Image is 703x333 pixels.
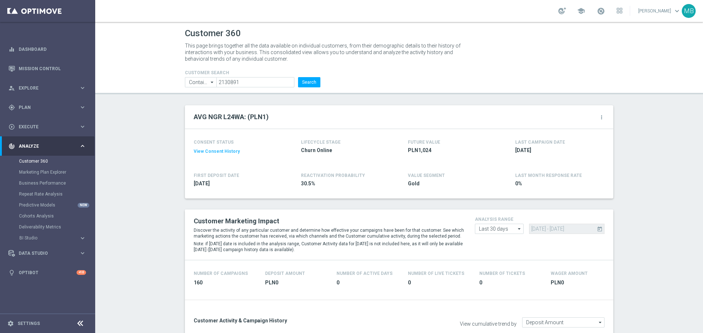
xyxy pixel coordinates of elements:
[515,180,601,187] span: 0%
[8,124,86,130] button: play_circle_outline Execute keyboard_arrow_right
[8,143,15,150] i: track_changes
[19,200,94,211] div: Predictive Models
[194,113,269,121] h2: AVG NGR L24WA: (PLN1)
[79,250,86,257] i: keyboard_arrow_right
[194,271,248,276] h4: Number of Campaigns
[185,77,216,87] input: Contains
[19,59,86,78] a: Mission Control
[515,140,565,145] h4: LAST CAMPAIGN DATE
[301,140,341,145] h4: LIFECYCLE STAGE
[19,263,77,282] a: Optibot
[79,143,86,150] i: keyboard_arrow_right
[19,224,76,230] a: Deliverability Metrics
[19,180,76,186] a: Business Performance
[637,5,682,16] a: [PERSON_NAME]keyboard_arrow_down
[515,147,601,154] span: 2025-10-11
[408,271,464,276] h4: Number Of Live Tickets
[194,140,279,145] h4: CONSENT STATUS
[194,227,464,239] p: Discover the activity of any particular customer and determine how effective your campaigns have ...
[551,279,613,286] span: PLN0
[8,39,86,59] div: Dashboard
[301,180,387,187] span: 30.5%
[194,173,239,178] h4: FIRST DEPOSIT DATE
[8,143,86,149] button: track_changes Analyze keyboard_arrow_right
[79,235,86,242] i: keyboard_arrow_right
[336,279,399,286] span: 0
[265,271,305,276] h4: Deposit Amount
[8,104,15,111] i: gps_fixed
[194,217,464,226] h2: Customer Marketing Impact
[673,7,681,15] span: keyboard_arrow_down
[682,4,696,18] div: MB
[194,317,394,324] h3: Customer Activity & Campaign History
[209,77,216,87] i: arrow_drop_down
[8,270,86,276] button: lightbulb Optibot +10
[19,251,79,256] span: Data Studio
[301,173,365,178] span: REACTIVATION PROBABILITY
[8,85,86,91] div: person_search Explore keyboard_arrow_right
[599,114,605,120] i: more_vert
[194,180,279,187] span: 2021-06-08
[19,158,76,164] a: Customer 360
[194,241,464,253] p: Note: if [DATE] date is included in the analysis range, Customer Activity data for [DATE] is not ...
[19,125,79,129] span: Execute
[7,320,14,327] i: settings
[8,66,86,72] button: Mission Control
[516,224,523,234] i: arrow_drop_down
[408,140,440,145] h4: FUTURE VALUE
[8,104,79,111] div: Plan
[19,235,86,241] button: BI Studio keyboard_arrow_right
[8,263,86,282] div: Optibot
[19,156,94,167] div: Customer 360
[19,178,94,189] div: Business Performance
[8,59,86,78] div: Mission Control
[185,70,320,75] h4: CUSTOMER SEARCH
[8,85,79,91] div: Explore
[8,250,86,256] button: Data Studio keyboard_arrow_right
[336,271,393,276] h4: Number of Active Days
[79,123,86,130] i: keyboard_arrow_right
[78,203,89,208] div: NEW
[597,318,604,327] i: arrow_drop_down
[408,180,494,187] span: Gold
[475,224,524,234] input: analysis range
[19,213,76,219] a: Cohorts Analysis
[79,84,86,91] i: keyboard_arrow_right
[19,236,72,240] span: BI Studio
[8,143,79,150] div: Analyze
[19,222,94,232] div: Deliverability Metrics
[19,39,86,59] a: Dashboard
[185,42,467,62] p: This page brings together all the data available on individual customers, from their demographic ...
[77,270,86,275] div: +10
[18,321,40,326] a: Settings
[8,250,79,257] div: Data Studio
[19,232,94,243] div: BI Studio
[19,86,79,90] span: Explore
[19,202,76,208] a: Predictive Models
[475,217,605,222] h4: analysis range
[19,191,76,197] a: Repeat Rate Analysis
[408,279,470,286] span: 0
[19,211,94,222] div: Cohorts Analysis
[8,85,15,91] i: person_search
[460,321,517,327] label: View cumulative trend by
[408,147,494,154] span: PLN1,024
[8,124,79,130] div: Execute
[19,144,79,148] span: Analyze
[408,173,445,178] h4: VALUE SEGMENT
[8,46,15,53] i: equalizer
[19,236,79,240] div: BI Studio
[185,28,613,39] h1: Customer 360
[19,169,76,175] a: Marketing Plan Explorer
[8,105,86,110] button: gps_fixed Plan keyboard_arrow_right
[216,77,294,87] input: Enter CID, Email, name or phone
[515,173,582,178] span: LAST MONTH RESPONSE RATE
[301,147,387,154] span: Churn Online
[265,279,328,286] span: PLN0
[8,124,15,130] i: play_circle_outline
